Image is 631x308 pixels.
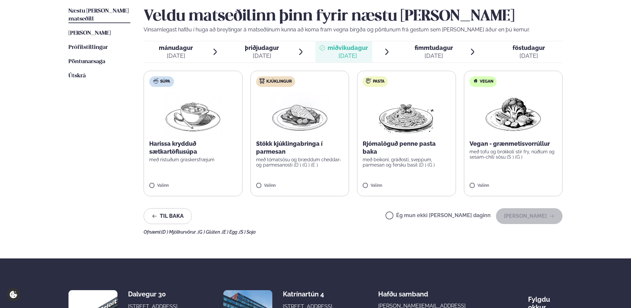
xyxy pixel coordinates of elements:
[144,229,563,235] div: Ofnæmi:
[149,140,237,156] p: Harissa krydduð sætkartöflusúpa
[259,78,265,84] img: chicken.svg
[513,52,545,60] div: [DATE]
[164,92,222,135] img: Soup.png
[160,79,170,84] span: Súpa
[373,79,384,84] span: Pasta
[480,79,493,84] span: Vegan
[144,208,192,224] button: Til baka
[415,44,453,51] span: fimmtudagur
[496,208,563,224] button: [PERSON_NAME]
[68,59,105,64] span: Pöntunarsaga
[161,229,198,235] span: (D ) Mjólkurvörur ,
[68,7,130,23] a: Næstu [PERSON_NAME] matseðill
[153,78,158,84] img: soup.svg
[144,7,563,26] h2: Veldu matseðilinn þinn fyrir næstu [PERSON_NAME]
[328,52,368,60] div: [DATE]
[256,157,344,168] p: með tómatsósu og bræddum cheddar- og parmesanosti (D ) (G ) (E )
[68,72,86,80] a: Útskrá
[7,288,20,301] a: Cookie settings
[473,78,478,84] img: Vegan.svg
[513,44,545,51] span: föstudagur
[68,73,86,79] span: Útskrá
[271,92,329,135] img: Chicken-breast.png
[470,140,557,148] p: Vegan - grænmetisvorrúllur
[159,44,193,51] span: mánudagur
[363,157,450,168] p: með beikoni, gráðosti, sveppum, parmesan og fersku basil (D ) (G )
[378,285,428,298] span: Hafðu samband
[149,157,237,162] p: með ristuðum graskersfræjum
[198,229,222,235] span: (G ) Glúten ,
[239,229,256,235] span: (S ) Soja
[68,29,111,37] a: [PERSON_NAME]
[484,92,542,135] img: Vegan.png
[68,8,129,22] span: Næstu [PERSON_NAME] matseðill
[415,52,453,60] div: [DATE]
[366,78,371,84] img: pasta.svg
[256,140,344,156] p: Stökk kjúklingabringa í parmesan
[377,92,435,135] img: Spagetti.png
[68,58,105,66] a: Pöntunarsaga
[68,44,108,52] a: Prófílstillingar
[128,290,181,298] div: Dalvegur 30
[245,44,279,51] span: þriðjudagur
[68,45,108,50] span: Prófílstillingar
[245,52,279,60] div: [DATE]
[266,79,292,84] span: Kjúklingur
[470,149,557,160] p: með tofu og brokkolí stir fry, núðlum og sesam-chili sósu (S ) (G )
[159,52,193,60] div: [DATE]
[68,30,111,36] span: [PERSON_NAME]
[328,44,368,51] span: miðvikudagur
[222,229,239,235] span: (E ) Egg ,
[144,26,563,34] p: Vinsamlegast hafðu í huga að breytingar á matseðlinum kunna að koma fram vegna birgða og pöntunum...
[283,290,336,298] div: Katrínartún 4
[363,140,450,156] p: Rjómalöguð penne pasta baka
